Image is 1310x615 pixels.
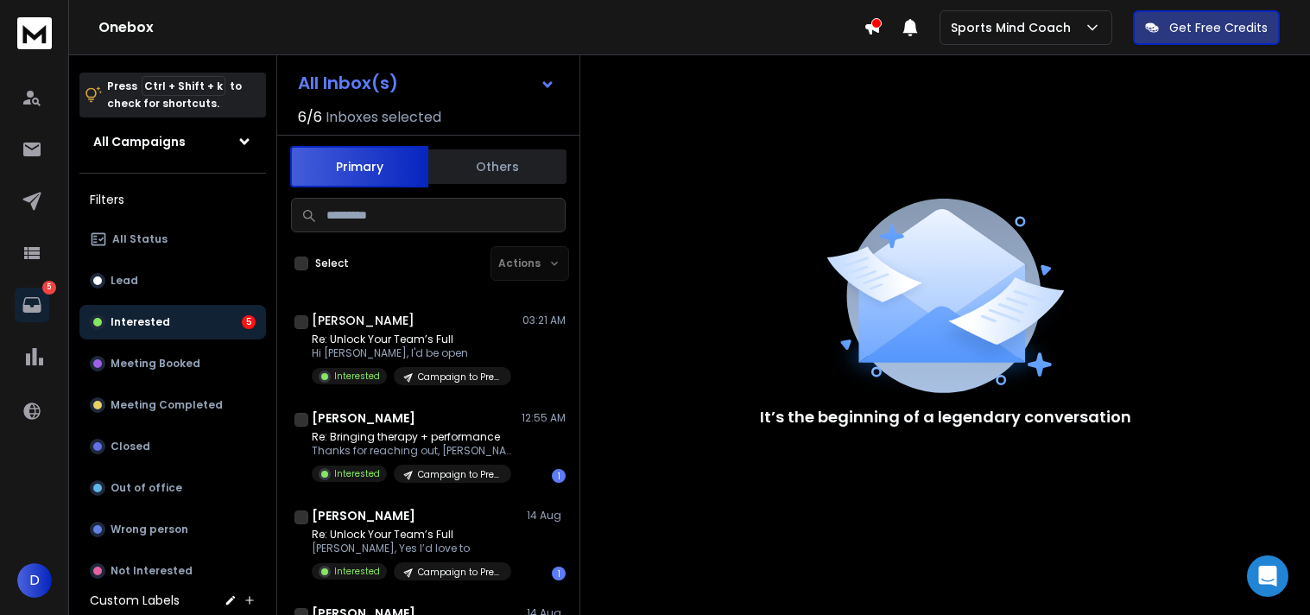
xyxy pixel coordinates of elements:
[527,509,566,523] p: 14 Aug
[315,257,349,270] label: Select
[17,17,52,49] img: logo
[79,554,266,588] button: Not Interested
[111,357,200,371] p: Meeting Booked
[290,146,428,187] button: Primary
[15,288,49,322] a: 5
[111,564,193,578] p: Not Interested
[112,232,168,246] p: All Status
[79,388,266,422] button: Meeting Completed
[111,274,138,288] p: Lead
[79,187,266,212] h3: Filters
[79,124,266,159] button: All Campaigns
[312,528,511,542] p: Re: Unlock Your Team’s Full
[111,481,182,495] p: Out of office
[552,469,566,483] div: 1
[242,315,256,329] div: 5
[312,346,511,360] p: Hi [PERSON_NAME], I'd be open
[428,148,566,186] button: Others
[418,566,501,579] p: Campaign to Previous Prospects
[79,471,266,505] button: Out of office
[312,444,519,458] p: Thanks for reaching out, [PERSON_NAME].
[284,66,569,100] button: All Inbox(s)
[90,592,180,609] h3: Custom Labels
[79,305,266,339] button: Interested5
[312,430,519,444] p: Re: Bringing therapy + performance
[42,281,56,295] p: 5
[79,512,266,547] button: Wrong person
[552,567,566,580] div: 1
[79,429,266,464] button: Closed
[1133,10,1280,45] button: Get Free Credits
[142,76,225,96] span: Ctrl + Shift + k
[79,346,266,381] button: Meeting Booked
[334,467,380,480] p: Interested
[951,19,1078,36] p: Sports Mind Coach
[111,398,223,412] p: Meeting Completed
[522,411,566,425] p: 12:55 AM
[418,468,501,481] p: Campaign to Previous Prospects(Employee's)
[312,409,415,427] h1: [PERSON_NAME]
[760,405,1131,429] p: It’s the beginning of a legendary conversation
[326,107,441,128] h3: Inboxes selected
[107,78,242,112] p: Press to check for shortcuts.
[17,563,52,598] button: D
[312,542,511,555] p: [PERSON_NAME], Yes I’d love to
[79,222,266,257] button: All Status
[312,312,415,329] h1: [PERSON_NAME]
[312,507,415,524] h1: [PERSON_NAME]
[1169,19,1268,36] p: Get Free Credits
[298,74,398,92] h1: All Inbox(s)
[111,523,188,536] p: Wrong person
[111,440,150,453] p: Closed
[93,133,186,150] h1: All Campaigns
[98,17,864,38] h1: Onebox
[522,314,566,327] p: 03:21 AM
[312,333,511,346] p: Re: Unlock Your Team’s Full
[334,565,380,578] p: Interested
[334,370,380,383] p: Interested
[111,315,170,329] p: Interested
[79,263,266,298] button: Lead
[1247,555,1288,597] div: Open Intercom Messenger
[298,107,322,128] span: 6 / 6
[418,371,501,384] p: Campaign to Previous Prospects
